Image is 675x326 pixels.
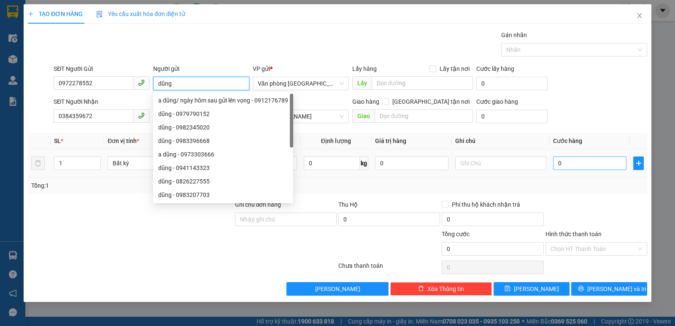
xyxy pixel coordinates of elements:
[455,156,546,170] input: Ghi Chú
[578,286,584,292] span: printer
[138,79,145,86] span: phone
[571,282,647,296] button: printer[PERSON_NAME] và In
[28,11,83,17] span: TẠO ĐƠN HÀNG
[476,65,514,72] label: Cước lấy hàng
[253,64,349,73] div: VP gửi
[360,156,368,170] span: kg
[545,231,602,237] label: Hình thức thanh toán
[54,97,150,106] div: SĐT Người Nhận
[337,261,441,276] div: Chưa thanh toán
[31,156,45,170] button: delete
[235,201,281,208] label: Ghi chú đơn hàng
[153,134,293,148] div: dũng - 0983396668
[452,133,550,149] th: Ghi chú
[54,64,150,73] div: SĐT Người Gửi
[153,161,293,175] div: dũng - 0941143323
[158,177,288,186] div: dũng - 0826227555
[153,94,293,107] div: a dũng/ ngày hôm sau gửi lên vọng - 0912176789
[96,11,103,18] img: icon
[501,32,527,38] label: Gán nhãn
[505,286,510,292] span: save
[96,11,185,17] span: Yêu cầu xuất hóa đơn điện tử
[476,110,548,123] input: Cước giao hàng
[375,137,406,144] span: Giá trị hàng
[338,201,358,208] span: Thu Hộ
[158,150,288,159] div: a dũng - 0973303666
[47,31,192,42] li: Hotline: 19003086
[158,123,288,132] div: dũng - 0982345020
[628,4,651,28] button: Close
[158,109,288,119] div: dũng - 0979790152
[476,77,548,90] input: Cước lấy hàng
[92,61,146,80] h1: NB1309250004
[54,137,61,144] span: SL
[153,175,293,188] div: dũng - 0826227555
[352,98,379,105] span: Giao hàng
[390,282,492,296] button: deleteXóa Thông tin
[442,231,470,237] span: Tổng cước
[494,282,570,296] button: save[PERSON_NAME]
[138,112,145,119] span: phone
[636,12,643,19] span: close
[352,76,372,90] span: Lấy
[258,110,344,123] span: VP Thịnh Liệt
[113,157,194,170] span: Bất kỳ
[352,109,375,123] span: Giao
[153,188,293,202] div: dũng - 0983207703
[372,76,473,90] input: Dọc đường
[68,10,170,20] b: Duy Khang Limousine
[31,181,261,190] div: Tổng: 1
[158,96,288,105] div: a dũng/ ngày hôm sau gửi lên vọng - 0912176789
[418,286,424,292] span: delete
[153,148,293,161] div: a dũng - 0973303666
[28,11,34,17] span: plus
[448,200,524,209] span: Phí thu hộ khách nhận trả
[587,284,646,294] span: [PERSON_NAME] và In
[153,121,293,134] div: dũng - 0982345020
[47,21,192,31] li: Số 2 [PERSON_NAME], [GEOGRAPHIC_DATA]
[352,65,377,72] span: Lấy hàng
[633,156,644,170] button: plus
[375,156,448,170] input: 0
[286,282,388,296] button: [PERSON_NAME]
[315,284,360,294] span: [PERSON_NAME]
[79,43,158,54] b: Gửi khách hàng
[514,284,559,294] span: [PERSON_NAME]
[11,61,87,118] b: GỬI : Văn phòng [GEOGRAPHIC_DATA]
[389,97,473,106] span: [GEOGRAPHIC_DATA] tận nơi
[158,136,288,145] div: dũng - 0983396668
[321,137,351,144] span: Định lượng
[11,11,53,53] img: logo.jpg
[476,98,518,105] label: Cước giao hàng
[553,137,582,144] span: Cước hàng
[436,64,473,73] span: Lấy tận nơi
[258,77,344,90] span: Văn phòng Ninh Bình
[427,284,464,294] span: Xóa Thông tin
[158,190,288,199] div: dũng - 0983207703
[158,163,288,172] div: dũng - 0941143323
[235,213,337,226] input: Ghi chú đơn hàng
[634,160,643,167] span: plus
[153,64,249,73] div: Người gửi
[375,109,473,123] input: Dọc đường
[108,137,139,144] span: Đơn vị tính
[153,107,293,121] div: dũng - 0979790152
